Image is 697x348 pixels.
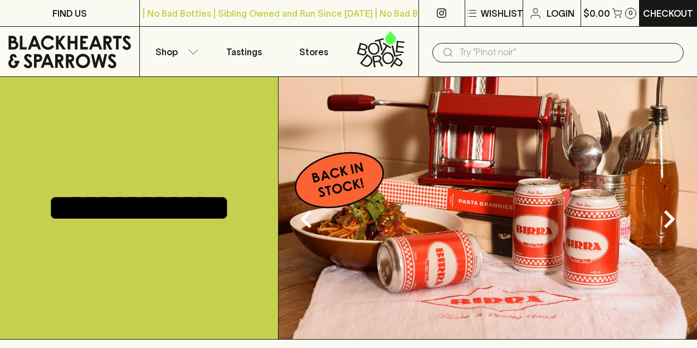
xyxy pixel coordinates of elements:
[226,45,262,59] p: Tastings
[299,45,328,59] p: Stores
[459,43,675,61] input: Try "Pinot noir"
[52,7,87,20] p: FIND US
[628,10,633,16] p: 0
[279,27,349,76] a: Stores
[643,7,693,20] p: Checkout
[140,27,209,76] button: Shop
[209,27,279,76] a: Tastings
[155,45,178,59] p: Shop
[279,77,697,339] img: optimise
[284,197,329,241] button: Previous
[583,7,610,20] p: $0.00
[647,197,691,241] button: Next
[547,7,574,20] p: Login
[481,7,523,20] p: Wishlist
